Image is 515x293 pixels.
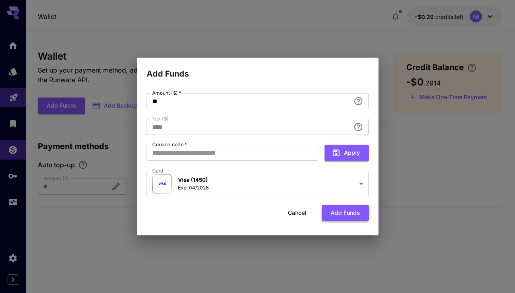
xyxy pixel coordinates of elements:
[152,89,181,96] label: Amount ($)
[325,145,369,161] button: Apply
[279,205,315,221] button: Cancel
[178,176,209,184] p: Visa (1450)
[322,205,369,221] button: Add funds
[137,58,378,80] h2: Add Funds
[152,167,163,174] label: Card
[152,141,187,148] label: Coupon code
[178,184,209,191] p: Exp: 04/2028
[152,115,169,122] label: Tax ($)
